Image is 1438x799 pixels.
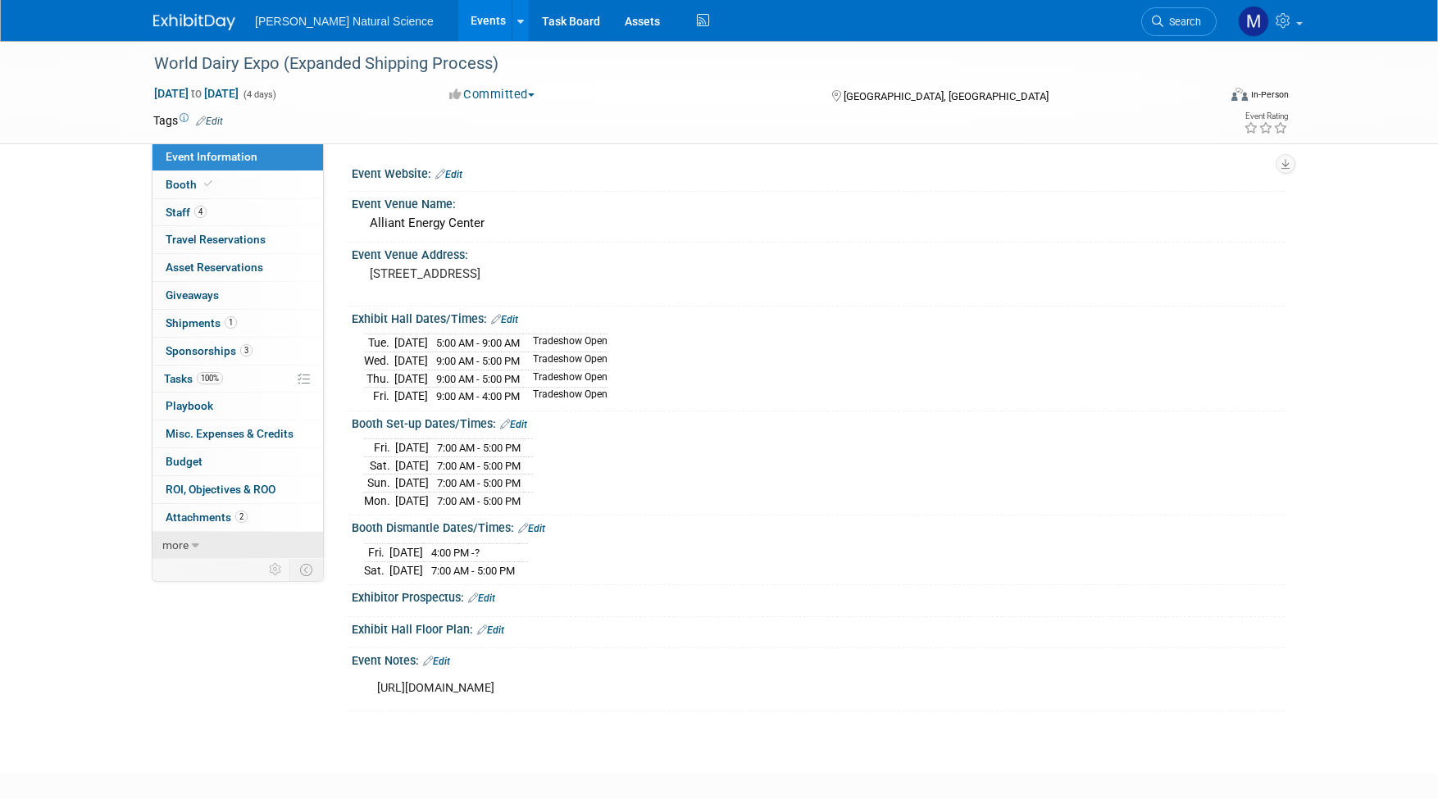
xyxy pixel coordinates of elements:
[352,243,1285,263] div: Event Venue Address:
[166,178,216,191] span: Booth
[204,179,212,188] i: Booth reservation complete
[242,89,276,100] span: (4 days)
[166,206,207,219] span: Staff
[197,372,223,384] span: 100%
[364,211,1272,236] div: Alliant Energy Center
[395,474,429,493] td: [DATE]
[152,310,323,337] a: Shipments1
[523,352,608,370] td: Tradeshow Open
[164,372,223,385] span: Tasks
[394,352,428,370] td: [DATE]
[235,511,248,523] span: 2
[1231,88,1248,101] img: Format-Inperson.png
[152,199,323,226] a: Staff4
[394,388,428,405] td: [DATE]
[1120,85,1289,110] div: Event Format
[240,344,253,356] span: 3
[477,624,504,636] a: Edit
[370,266,722,281] pre: [STREET_ADDRESS]
[444,86,541,103] button: Committed
[395,492,429,509] td: [DATE]
[1141,7,1217,36] a: Search
[153,14,235,30] img: ExhibitDay
[364,334,394,352] td: Tue.
[436,390,520,402] span: 9:00 AM - 4:00 PM
[435,169,462,180] a: Edit
[1238,6,1269,37] img: Meggie Asche
[166,511,248,524] span: Attachments
[475,547,480,559] span: ?
[152,365,323,393] a: Tasks100%
[437,442,521,454] span: 7:00 AM - 5:00 PM
[262,559,290,580] td: Personalize Event Tab Strip
[352,585,1285,606] div: Exhibitor Prospectus:
[436,373,520,385] span: 9:00 AM - 5:00 PM
[152,504,323,531] a: Attachments2
[166,316,237,329] span: Shipments
[395,439,429,457] td: [DATE]
[364,352,394,370] td: Wed.
[844,90,1049,102] span: [GEOGRAPHIC_DATA], [GEOGRAPHIC_DATA]
[290,559,324,580] td: Toggle Event Tabs
[366,672,1104,705] div: [URL][DOMAIN_NAME]
[189,87,204,100] span: to
[152,282,323,309] a: Giveaways
[152,226,323,253] a: Travel Reservations
[166,233,266,246] span: Travel Reservations
[352,648,1285,670] div: Event Notes:
[523,388,608,405] td: Tradeshow Open
[468,592,495,604] a: Edit
[437,460,521,472] span: 7:00 AM - 5:00 PM
[153,112,223,129] td: Tags
[394,370,428,388] td: [DATE]
[194,206,207,218] span: 4
[437,477,521,489] span: 7:00 AM - 5:00 PM
[389,544,423,562] td: [DATE]
[152,143,323,170] a: Event Information
[152,476,323,503] a: ROI, Objectives & ROO
[364,456,395,474] td: Sat.
[431,565,515,577] span: 7:00 AM - 5:00 PM
[364,561,389,579] td: Sat.
[523,334,608,352] td: Tradeshow Open
[395,456,429,474] td: [DATE]
[423,656,450,667] a: Edit
[152,254,323,281] a: Asset Reservations
[166,455,203,468] span: Budget
[152,420,323,447] a: Misc. Expenses & Credits
[148,49,1192,79] div: World Dairy Expo (Expanded Shipping Process)
[364,474,395,493] td: Sun.
[491,314,518,325] a: Edit
[166,150,257,163] span: Event Information
[436,337,520,349] span: 5:00 AM - 9:00 AM
[152,338,323,365] a: Sponsorships3
[1244,112,1288,120] div: Event Rating
[166,288,219,302] span: Giveaways
[364,370,394,388] td: Thu.
[352,192,1285,212] div: Event Venue Name:
[166,483,275,496] span: ROI, Objectives & ROO
[152,171,323,198] a: Booth
[225,316,237,329] span: 1
[152,532,323,559] a: more
[166,344,253,357] span: Sponsorships
[500,419,527,430] a: Edit
[437,495,521,507] span: 7:00 AM - 5:00 PM
[436,355,520,367] span: 9:00 AM - 5:00 PM
[523,370,608,388] td: Tradeshow Open
[431,547,480,559] span: 4:00 PM -
[364,492,395,509] td: Mon.
[153,86,239,101] span: [DATE] [DATE]
[166,261,263,274] span: Asset Reservations
[152,448,323,475] a: Budget
[152,393,323,420] a: Playbook
[162,538,189,552] span: more
[364,544,389,562] td: Fri.
[364,439,395,457] td: Fri.
[352,306,1285,328] div: Exhibit Hall Dates/Times:
[394,334,428,352] td: [DATE]
[352,161,1285,183] div: Event Website:
[255,15,434,28] span: [PERSON_NAME] Natural Science
[352,515,1285,537] div: Booth Dismantle Dates/Times:
[389,561,423,579] td: [DATE]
